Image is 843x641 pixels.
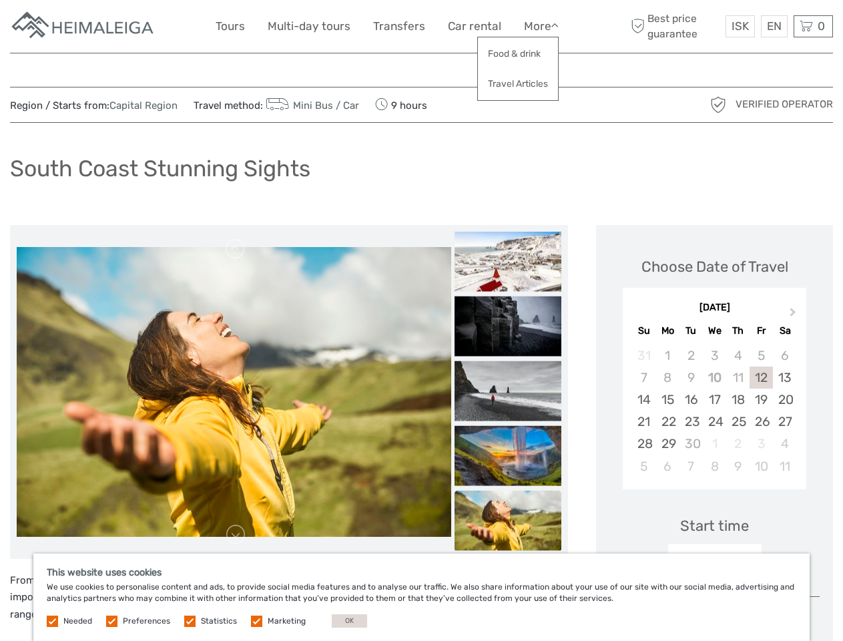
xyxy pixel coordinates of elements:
div: Not available Sunday, September 7th, 2025 [632,367,655,389]
img: verified_operator_grey_128.png [708,94,729,116]
img: 30ab2f79e103419b9a5201f1deb46f8f_slider_thumbnail.jpeg [455,490,561,550]
p: From [GEOGRAPHIC_DATA] we head to the [GEOGRAPHIC_DATA], a magical route full of stunning sights ... [10,572,568,624]
label: Statistics [201,616,237,627]
div: Not available Wednesday, September 10th, 2025 [703,367,726,389]
div: Choose Saturday, September 20th, 2025 [773,389,796,411]
span: 9 hours [375,95,427,114]
div: Not available Wednesday, September 3rd, 2025 [703,345,726,367]
div: Choose Sunday, September 21st, 2025 [632,411,655,433]
div: Choose Tuesday, October 7th, 2025 [679,455,703,477]
a: Transfers [373,17,425,36]
img: 6728b765069543bf8e5c2f7caab7ac27_slider_thumbnail.jpeg [455,361,561,421]
h5: This website uses cookies [47,567,796,578]
label: Needed [63,616,92,627]
p: We're away right now. Please check back later! [19,23,151,34]
div: Not available Friday, October 3rd, 2025 [750,433,773,455]
a: Mini Bus / Car [263,99,359,112]
div: Start time [680,515,749,536]
div: Choose Monday, October 6th, 2025 [656,455,679,477]
div: Tu [679,322,703,340]
div: Choose Sunday, October 5th, 2025 [632,455,655,477]
a: Food & drink [478,41,558,67]
div: Not available Sunday, August 31st, 2025 [632,345,655,367]
div: Choose Wednesday, September 24th, 2025 [703,411,726,433]
div: Not available Tuesday, September 2nd, 2025 [679,345,703,367]
div: Choose Tuesday, September 23rd, 2025 [679,411,703,433]
div: Choose Thursday, September 18th, 2025 [726,389,750,411]
div: Not available Thursday, September 11th, 2025 [726,367,750,389]
a: Car rental [448,17,501,36]
div: Choose Friday, October 10th, 2025 [750,455,773,477]
div: Choose Thursday, September 25th, 2025 [726,411,750,433]
img: Apartments in Reykjavik [10,10,157,43]
div: Choose Saturday, September 27th, 2025 [773,411,796,433]
button: Next Month [784,304,805,326]
div: Choose Saturday, October 11th, 2025 [773,455,796,477]
div: Choose Saturday, October 4th, 2025 [773,433,796,455]
div: Choose Monday, September 22nd, 2025 [656,411,679,433]
div: Choose Monday, September 29th, 2025 [656,433,679,455]
div: Choose Sunday, September 28th, 2025 [632,433,655,455]
div: Not available Tuesday, September 30th, 2025 [679,433,703,455]
div: Choose Saturday, September 13th, 2025 [773,367,796,389]
span: Region / Starts from: [10,99,178,113]
h1: South Coast Stunning Sights [10,155,310,182]
span: Best price guarantee [627,11,722,41]
span: ISK [732,19,749,33]
div: Fr [750,322,773,340]
img: 8b7e9610066845ca95f34ed80d46ce70_slider_thumbnail.jpeg [455,425,561,485]
img: 30ab2f79e103419b9a5201f1deb46f8f_main_slider.jpeg [17,247,451,537]
div: Choose Sunday, September 14th, 2025 [632,389,655,411]
div: Not available Thursday, September 4th, 2025 [726,345,750,367]
div: Choose Wednesday, October 8th, 2025 [703,455,726,477]
div: Choose Friday, September 12th, 2025 [750,367,773,389]
div: Not available Monday, September 8th, 2025 [656,367,679,389]
img: d3de8321b39a4f5dbd6bf827d4827d84_slider_thumbnail.jpeg [455,231,561,291]
span: 0 [816,19,827,33]
div: Not available Tuesday, September 9th, 2025 [679,367,703,389]
div: [DATE] [623,301,806,315]
div: Choose Thursday, October 9th, 2025 [726,455,750,477]
img: 9bdfff8e1a374ab685be8e1c35c1fbda_slider_thumbnail.jpeg [455,296,561,356]
div: We [703,322,726,340]
div: Sa [773,322,796,340]
div: Choose Date of Travel [641,256,788,277]
div: 09:00 [668,544,762,575]
div: Choose Friday, September 19th, 2025 [750,389,773,411]
label: Marketing [268,616,306,627]
div: Not available Friday, September 5th, 2025 [750,345,773,367]
a: Travel Articles [478,71,558,97]
div: Not available Saturday, September 6th, 2025 [773,345,796,367]
span: Verified Operator [736,97,833,112]
div: Not available Thursday, October 2nd, 2025 [726,433,750,455]
div: Choose Tuesday, September 16th, 2025 [679,389,703,411]
div: Th [726,322,750,340]
a: Capital Region [109,99,178,112]
div: Not available Monday, September 1st, 2025 [656,345,679,367]
div: Choose Friday, September 26th, 2025 [750,411,773,433]
div: month 2025-09 [627,345,802,477]
label: Preferences [123,616,170,627]
div: Choose Wednesday, September 17th, 2025 [703,389,726,411]
a: Tours [216,17,245,36]
a: More [524,17,559,36]
div: Su [632,322,655,340]
span: Travel method: [194,95,359,114]
div: Choose Monday, September 15th, 2025 [656,389,679,411]
button: Open LiveChat chat widget [154,21,170,37]
div: Mo [656,322,679,340]
div: Not available Wednesday, October 1st, 2025 [703,433,726,455]
button: OK [332,614,367,628]
div: We use cookies to personalise content and ads, to provide social media features and to analyse ou... [33,554,810,641]
div: EN [761,15,788,37]
a: Multi-day tours [268,17,350,36]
